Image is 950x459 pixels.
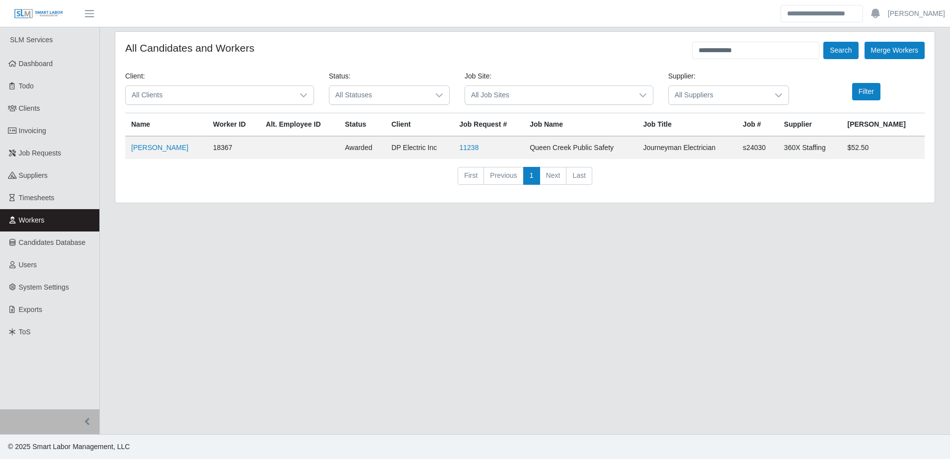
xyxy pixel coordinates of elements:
a: 11238 [460,144,479,152]
span: Workers [19,216,45,224]
nav: pagination [125,167,925,193]
span: Clients [19,104,40,112]
td: $52.50 [841,136,925,159]
button: Search [823,42,858,59]
th: Status [339,113,386,137]
span: Timesheets [19,194,55,202]
a: 1 [523,167,540,185]
span: Suppliers [19,171,48,179]
span: ToS [19,328,31,336]
span: Candidates Database [19,238,86,246]
span: SLM Services [10,36,53,44]
img: SLM Logo [14,8,64,19]
span: Users [19,261,37,269]
th: Supplier [778,113,842,137]
span: Dashboard [19,60,53,68]
span: System Settings [19,283,69,291]
label: Client: [125,71,145,81]
td: Queen Creek Public Safety [524,136,637,159]
td: s24030 [737,136,778,159]
label: Supplier: [668,71,696,81]
td: DP Electric Inc [386,136,454,159]
span: All Statuses [329,86,429,104]
span: Todo [19,82,34,90]
span: All Clients [126,86,294,104]
button: Filter [852,83,880,100]
span: Job Requests [19,149,62,157]
span: Exports [19,306,42,313]
th: Job Name [524,113,637,137]
td: Journeyman Electrician [637,136,737,159]
label: Status: [329,71,351,81]
th: Name [125,113,207,137]
span: All Suppliers [669,86,769,104]
button: Merge Workers [865,42,925,59]
input: Search [781,5,863,22]
td: awarded [339,136,386,159]
th: Job Title [637,113,737,137]
span: All Job Sites [465,86,633,104]
th: Job # [737,113,778,137]
span: Invoicing [19,127,46,135]
a: [PERSON_NAME] [131,144,188,152]
th: [PERSON_NAME] [841,113,925,137]
a: [PERSON_NAME] [888,8,945,19]
span: © 2025 Smart Labor Management, LLC [8,443,130,451]
td: 360X Staffing [778,136,842,159]
th: Alt. Employee ID [260,113,339,137]
th: Job Request # [454,113,524,137]
th: Client [386,113,454,137]
th: Worker ID [207,113,260,137]
label: Job Site: [465,71,491,81]
td: 18367 [207,136,260,159]
h4: All Candidates and Workers [125,42,254,54]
